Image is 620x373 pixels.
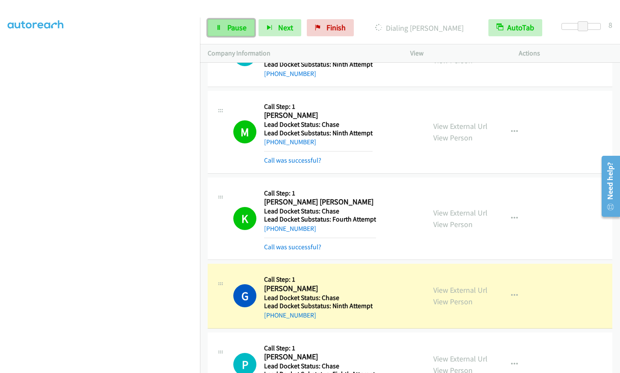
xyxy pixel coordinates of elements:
[278,23,293,32] span: Next
[259,19,301,36] button: Next
[264,294,373,302] h5: Lead Docket Status: Chase
[264,197,376,207] h2: [PERSON_NAME] [PERSON_NAME]
[233,120,256,143] h1: M
[433,297,473,306] a: View Person
[433,208,488,218] a: View External Url
[326,23,346,32] span: Finish
[264,189,376,198] h5: Call Step: 1
[264,362,375,370] h5: Lead Docket Status: Chase
[365,22,473,34] p: Dialing [PERSON_NAME]
[264,311,316,319] a: [PHONE_NUMBER]
[264,102,373,111] h5: Call Step: 1
[264,243,321,251] a: Call was successful?
[608,19,612,31] div: 8
[433,285,488,295] a: View External Url
[264,215,376,224] h5: Lead Docket Substatus: Fourth Attempt
[264,207,376,216] h5: Lead Docket Status: Chase
[433,55,473,65] a: View Person
[264,344,375,353] h5: Call Step: 1
[264,60,373,69] h5: Lead Docket Substatus: Ninth Attempt
[595,152,620,220] iframe: Resource Center
[264,275,373,284] h5: Call Step: 1
[264,138,316,146] a: [PHONE_NUMBER]
[208,48,395,58] p: Company Information
[227,23,247,32] span: Pause
[433,219,473,229] a: View Person
[433,121,488,131] a: View External Url
[519,48,612,58] p: Actions
[433,354,488,364] a: View External Url
[264,302,373,310] h5: Lead Docket Substatus: Ninth Attempt
[410,48,504,58] p: View
[433,133,473,143] a: View Person
[233,284,256,307] h1: G
[307,19,354,36] a: Finish
[264,70,316,78] a: [PHONE_NUMBER]
[233,207,256,230] h1: K
[264,224,316,233] a: [PHONE_NUMBER]
[264,352,375,362] h2: [PERSON_NAME]
[264,156,321,164] a: Call was successful?
[264,129,373,137] h5: Lead Docket Substatus: Ninth Attempt
[264,120,373,129] h5: Lead Docket Status: Chase
[264,284,373,294] h2: [PERSON_NAME]
[208,19,255,36] a: Pause
[488,19,542,36] button: AutoTab
[264,111,373,120] h2: [PERSON_NAME]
